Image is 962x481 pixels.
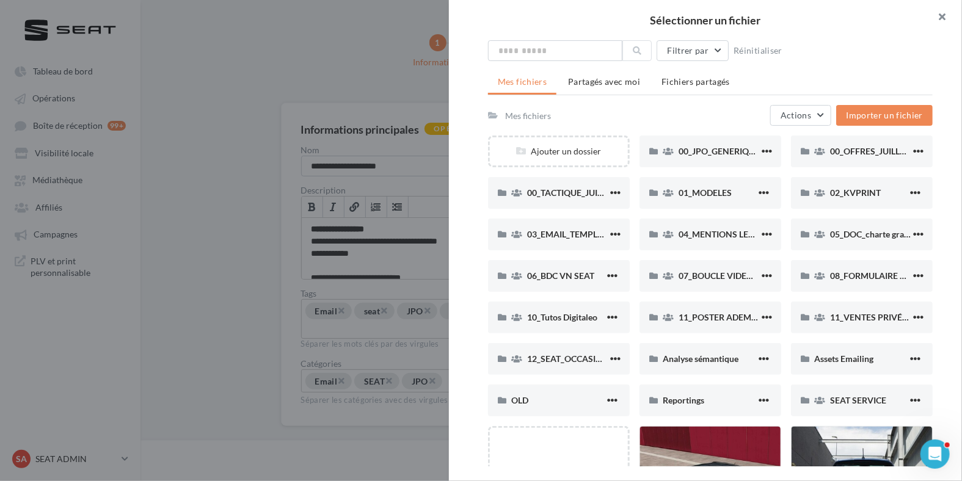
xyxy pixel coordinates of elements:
span: 06_BDC VN SEAT [527,270,594,281]
button: Actions [770,105,831,126]
span: Mes fichiers [498,76,547,87]
span: SEAT SERVICE [830,395,886,405]
span: 03_EMAIL_TEMPLATE HTML SEAT [527,229,660,239]
span: Reportings [663,395,704,405]
span: Actions [781,110,811,120]
iframe: Intercom live chat [920,439,950,469]
button: Réinitialiser [729,43,787,58]
span: 11_VENTES PRIVÉES SEAT [830,312,934,322]
span: Analyse sémantique [663,353,738,364]
span: Importer un fichier [846,110,923,120]
span: Assets Emailing [814,353,873,364]
span: 11_POSTER ADEME SEAT [679,312,778,322]
span: 00_TACTIQUE_JUILLET AOÛT [527,187,641,198]
span: Partagés avec moi [568,76,640,87]
span: 02_KVPRINT [830,187,881,198]
span: Fichiers partagés [661,76,730,87]
h2: Sélectionner un fichier [468,15,942,26]
button: Importer un fichier [836,105,933,126]
div: Ajouter un dossier [490,145,628,157]
span: 00_JPO_GENERIQUE IBIZA ARONA [679,146,817,156]
span: 01_MODELES [679,187,732,198]
div: Mes fichiers [505,110,551,122]
span: 00_OFFRES_JUILLET AOÛT [830,146,935,156]
span: 07_BOUCLE VIDEO ECRAN SHOWROOM [679,270,840,281]
span: 12_SEAT_OCCASIONS_GARANTIES [527,353,665,364]
span: 04_MENTIONS LEGALES OFFRES PRESSE [679,229,840,239]
span: OLD [511,395,528,405]
span: 10_Tutos Digitaleo [527,312,597,322]
button: Filtrer par [657,40,729,61]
